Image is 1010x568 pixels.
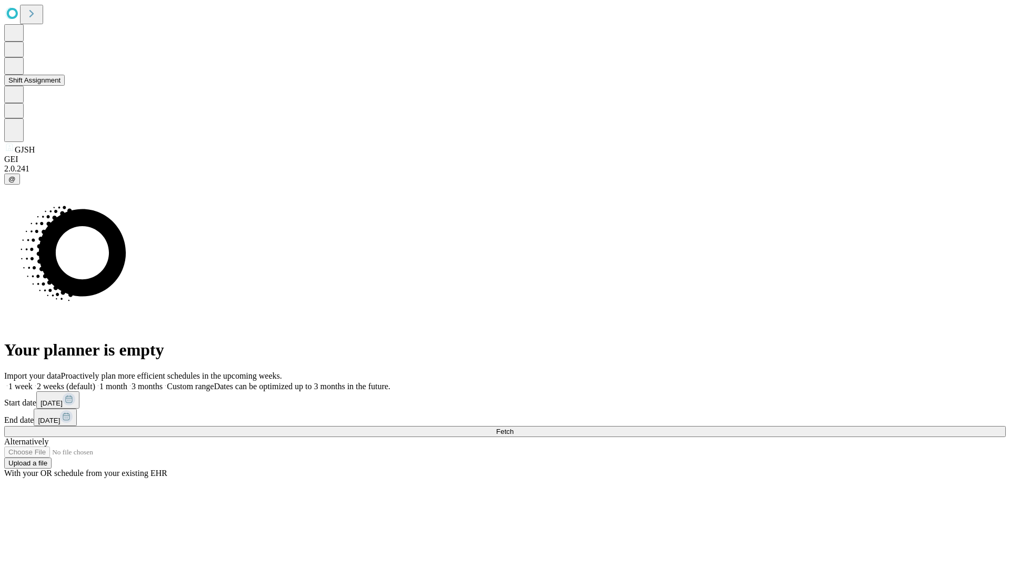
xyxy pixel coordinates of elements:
[37,382,95,391] span: 2 weeks (default)
[4,155,1006,164] div: GEI
[132,382,163,391] span: 3 months
[496,428,513,435] span: Fetch
[38,417,60,424] span: [DATE]
[36,391,79,409] button: [DATE]
[15,145,35,154] span: GJSH
[41,399,63,407] span: [DATE]
[4,164,1006,174] div: 2.0.241
[4,469,167,478] span: With your OR schedule from your existing EHR
[4,174,20,185] button: @
[61,371,282,380] span: Proactively plan more efficient schedules in the upcoming weeks.
[4,340,1006,360] h1: Your planner is empty
[8,382,33,391] span: 1 week
[4,409,1006,426] div: End date
[4,75,65,86] button: Shift Assignment
[4,391,1006,409] div: Start date
[99,382,127,391] span: 1 month
[4,437,48,446] span: Alternatively
[167,382,214,391] span: Custom range
[34,409,77,426] button: [DATE]
[4,426,1006,437] button: Fetch
[8,175,16,183] span: @
[214,382,390,391] span: Dates can be optimized up to 3 months in the future.
[4,458,52,469] button: Upload a file
[4,371,61,380] span: Import your data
